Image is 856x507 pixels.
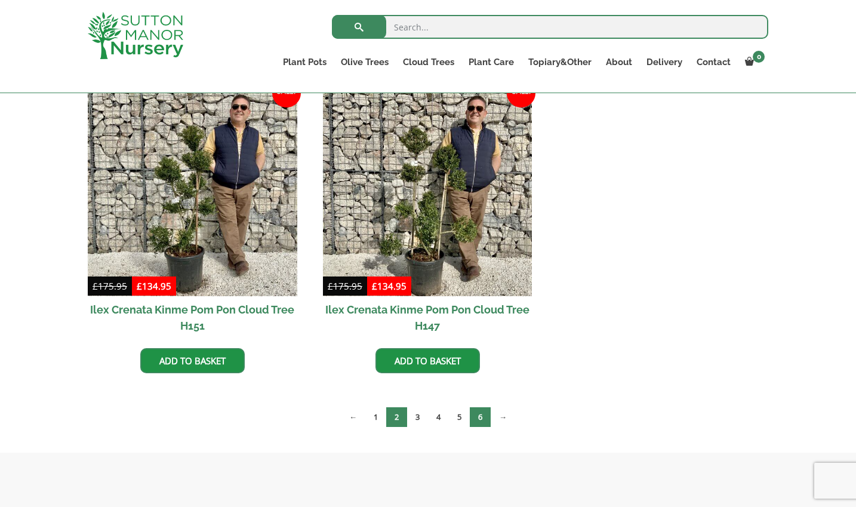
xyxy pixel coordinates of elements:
[88,296,297,339] h2: Ilex Crenata Kinme Pom Pon Cloud Tree H151
[738,54,768,70] a: 0
[328,280,362,292] bdi: 175.95
[372,280,377,292] span: £
[461,54,521,70] a: Plant Care
[521,54,599,70] a: Topiary&Other
[88,87,297,340] a: Sale! Ilex Crenata Kinme Pom Pon Cloud Tree H151
[140,348,245,373] a: Add to basket: “Ilex Crenata Kinme Pom Pon Cloud Tree H151”
[332,15,768,39] input: Search...
[137,280,142,292] span: £
[753,51,765,63] span: 0
[276,54,334,70] a: Plant Pots
[93,280,127,292] bdi: 175.95
[323,87,532,340] a: Sale! Ilex Crenata Kinme Pom Pon Cloud Tree H147
[470,407,491,427] a: Page 6
[428,407,449,427] a: Page 4
[386,407,407,427] span: Page 2
[323,87,532,297] img: Ilex Crenata Kinme Pom Pon Cloud Tree H147
[88,12,183,59] img: logo
[137,280,171,292] bdi: 134.95
[599,54,639,70] a: About
[88,407,768,432] nav: Product Pagination
[88,87,297,297] img: Ilex Crenata Kinme Pom Pon Cloud Tree H151
[491,407,515,427] a: →
[375,348,480,373] a: Add to basket: “Ilex Crenata Kinme Pom Pon Cloud Tree H147”
[689,54,738,70] a: Contact
[328,280,333,292] span: £
[639,54,689,70] a: Delivery
[334,54,396,70] a: Olive Trees
[323,296,532,339] h2: Ilex Crenata Kinme Pom Pon Cloud Tree H147
[449,407,470,427] a: Page 5
[93,280,98,292] span: £
[407,407,428,427] a: Page 3
[372,280,407,292] bdi: 134.95
[365,407,386,427] a: Page 1
[396,54,461,70] a: Cloud Trees
[341,407,365,427] a: ←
